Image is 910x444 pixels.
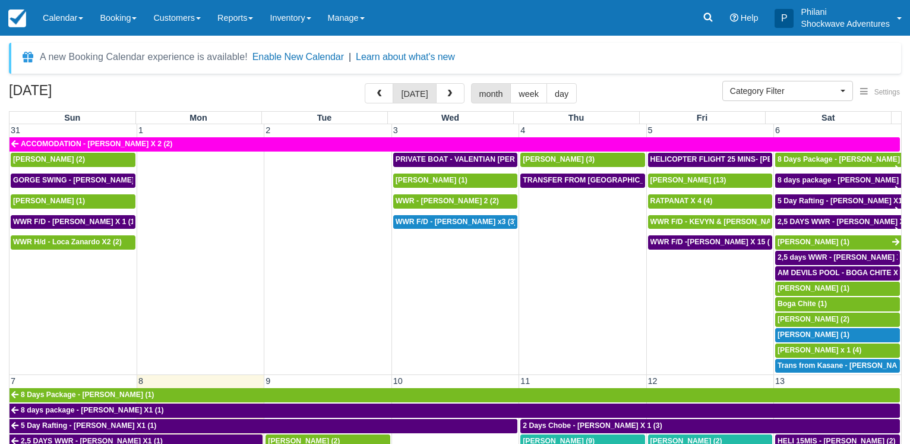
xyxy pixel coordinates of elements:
[189,113,207,122] span: Mon
[11,235,135,250] a: WWR H/d - Loca Zanardo X2 (2)
[10,137,900,152] a: ACCOMODATION - [PERSON_NAME] X 2 (2)
[778,284,849,292] span: [PERSON_NAME] (1)
[523,176,808,184] span: TRANSFER FROM [GEOGRAPHIC_DATA] TO VIC FALLS - [PERSON_NAME] X 1 (1)
[520,174,644,188] a: TRANSFER FROM [GEOGRAPHIC_DATA] TO VIC FALLS - [PERSON_NAME] X 1 (1)
[264,125,271,135] span: 2
[741,13,759,23] span: Help
[778,315,849,323] span: [PERSON_NAME] (2)
[778,346,861,354] span: [PERSON_NAME] x 1 (4)
[8,10,26,27] img: checkfront-main-nav-mini-logo.png
[650,155,843,163] span: HELICOPTER FLIGHT 25 MINS- [PERSON_NAME] X1 (1)
[648,194,772,209] a: RATPANAT X 4 (4)
[13,218,137,226] span: WWR F/D - [PERSON_NAME] X 1 (1)
[21,391,154,399] span: 8 Days Package - [PERSON_NAME] (1)
[523,155,595,163] span: [PERSON_NAME] (3)
[775,359,900,373] a: Trans from Kasane - [PERSON_NAME] X4 (4)
[775,251,900,265] a: 2,5 days WWR - [PERSON_NAME] X2 (2)
[392,125,399,135] span: 3
[546,83,577,103] button: day
[471,83,511,103] button: month
[317,113,332,122] span: Tue
[393,215,517,229] a: WWR F/D - [PERSON_NAME] x3 (3)
[9,83,159,105] h2: [DATE]
[647,125,654,135] span: 5
[356,52,455,62] a: Learn about what's new
[650,218,802,226] span: WWR F/D - KEVYN & [PERSON_NAME] 2 (2)
[697,113,707,122] span: Fri
[137,376,144,386] span: 8
[10,376,17,386] span: 7
[13,176,158,184] span: GORGE SWING - [PERSON_NAME] X 2 (2)
[775,297,900,311] a: Boga Chite (1)
[396,218,517,226] span: WWR F/D - [PERSON_NAME] x3 (3)
[801,6,890,18] p: Philani
[510,83,547,103] button: week
[11,215,135,229] a: WWR F/D - [PERSON_NAME] X 1 (1)
[441,113,459,122] span: Wed
[775,266,900,281] a: AM DEVILS POOL - BOGA CHITE X 1 (1)
[874,88,900,96] span: Settings
[775,313,900,327] a: [PERSON_NAME] (2)
[21,421,156,430] span: 5 Day Rafting - [PERSON_NAME] X1 (1)
[730,85,838,97] span: Category Filter
[393,83,436,103] button: [DATE]
[778,330,849,339] span: [PERSON_NAME] (1)
[775,215,901,229] a: 2,5 DAYS WWR - [PERSON_NAME] X1 (1)
[775,174,901,188] a: 8 days package - [PERSON_NAME] X1 (1)
[648,174,772,188] a: [PERSON_NAME] (13)
[650,176,726,184] span: [PERSON_NAME] (13)
[11,174,135,188] a: GORGE SWING - [PERSON_NAME] X 2 (2)
[252,51,344,63] button: Enable New Calendar
[10,125,21,135] span: 31
[774,125,781,135] span: 6
[13,197,85,205] span: [PERSON_NAME] (1)
[775,328,900,342] a: [PERSON_NAME] (1)
[853,84,907,101] button: Settings
[21,140,172,148] span: ACCOMODATION - [PERSON_NAME] X 2 (2)
[13,155,85,163] span: [PERSON_NAME] (2)
[775,282,900,296] a: [PERSON_NAME] (1)
[393,194,517,209] a: WWR - [PERSON_NAME] 2 (2)
[568,113,584,122] span: Thu
[648,153,772,167] a: HELICOPTER FLIGHT 25 MINS- [PERSON_NAME] X1 (1)
[650,238,781,246] span: WWR F/D -[PERSON_NAME] X 15 (15)
[10,419,517,433] a: 5 Day Rafting - [PERSON_NAME] X1 (1)
[730,14,738,22] i: Help
[393,174,517,188] a: [PERSON_NAME] (1)
[775,153,901,167] a: 8 Days Package - [PERSON_NAME] (1)
[10,388,900,402] a: 8 Days Package - [PERSON_NAME] (1)
[519,125,526,135] span: 4
[11,153,135,167] a: [PERSON_NAME] (2)
[775,9,794,28] div: P
[392,376,404,386] span: 10
[647,376,659,386] span: 12
[11,194,135,209] a: [PERSON_NAME] (1)
[778,238,849,246] span: [PERSON_NAME] (1)
[775,344,900,358] a: [PERSON_NAME] x 1 (4)
[650,197,713,205] span: RATPANAT X 4 (4)
[648,235,772,250] a: WWR F/D -[PERSON_NAME] X 15 (15)
[519,376,531,386] span: 11
[821,113,835,122] span: Sat
[775,194,901,209] a: 5 Day Rafting - [PERSON_NAME] X1 (1)
[21,406,164,414] span: 8 days package - [PERSON_NAME] X1 (1)
[801,18,890,30] p: Shockwave Adventures
[778,300,827,308] span: Boga Chite (1)
[137,125,144,135] span: 1
[396,155,582,163] span: PRIVATE BOAT - VALENTIAN [PERSON_NAME] X 4 (4)
[40,50,248,64] div: A new Booking Calendar experience is available!
[64,113,80,122] span: Sun
[264,376,271,386] span: 9
[774,376,786,386] span: 13
[396,176,467,184] span: [PERSON_NAME] (1)
[775,235,901,250] a: [PERSON_NAME] (1)
[520,419,900,433] a: 2 Days Chobe - [PERSON_NAME] X 1 (3)
[648,215,772,229] a: WWR F/D - KEVYN & [PERSON_NAME] 2 (2)
[349,52,351,62] span: |
[722,81,853,101] button: Category Filter
[523,421,662,430] span: 2 Days Chobe - [PERSON_NAME] X 1 (3)
[393,153,517,167] a: PRIVATE BOAT - VALENTIAN [PERSON_NAME] X 4 (4)
[520,153,644,167] a: [PERSON_NAME] (3)
[10,404,900,418] a: 8 days package - [PERSON_NAME] X1 (1)
[396,197,499,205] span: WWR - [PERSON_NAME] 2 (2)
